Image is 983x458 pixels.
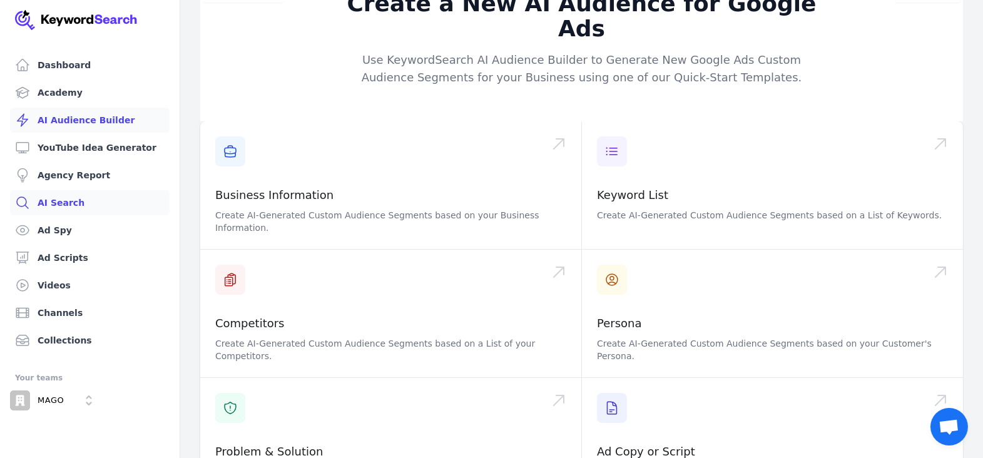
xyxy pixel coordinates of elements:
[215,188,334,201] a: Business Information
[215,445,323,458] a: Problem & Solution
[10,390,30,410] img: MAGO
[10,135,170,160] a: YouTube Idea Generator
[10,190,170,215] a: AI Search
[597,188,668,201] a: Keyword List
[10,273,170,298] a: Videos
[15,370,165,385] div: Your teams
[10,108,170,133] a: AI Audience Builder
[38,395,64,406] p: MAGO
[10,300,170,325] a: Channels
[342,51,822,86] p: Use KeywordSearch AI Audience Builder to Generate New Google Ads Custom Audience Segments for you...
[10,245,170,270] a: Ad Scripts
[10,328,170,353] a: Collections
[597,317,642,330] a: Persona
[930,408,968,445] div: Open chat
[215,317,285,330] a: Competitors
[10,163,170,188] a: Agency Report
[10,218,170,243] a: Ad Spy
[10,390,99,410] button: Open organization switcher
[597,445,695,458] a: Ad Copy or Script
[15,10,138,30] img: Your Company
[10,53,170,78] a: Dashboard
[10,80,170,105] a: Academy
